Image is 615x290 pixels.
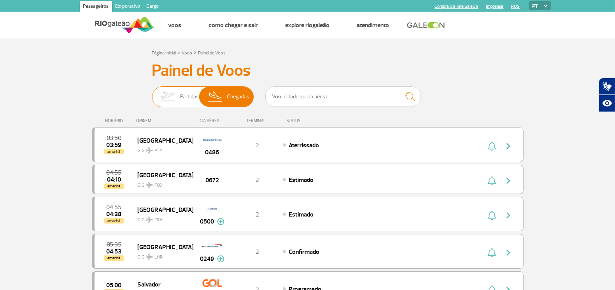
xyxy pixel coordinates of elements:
[205,176,219,185] span: 0672
[357,21,389,29] a: Atendimento
[488,248,496,257] img: sino-painel-voo.svg
[204,87,227,107] img: slider-desembarque
[178,48,180,57] a: >
[504,142,513,151] img: seta-direita-painel-voo.svg
[205,148,219,157] span: 0486
[512,4,520,9] a: RQS
[104,183,124,189] span: amanhã
[80,1,112,13] a: Passageiros
[265,86,421,107] input: Voo, cidade ou cia aérea
[504,248,513,257] img: seta-direita-painel-voo.svg
[200,254,214,264] span: 0249
[137,143,187,154] span: GIG
[137,135,187,145] span: [GEOGRAPHIC_DATA]
[146,254,153,260] img: destiny_airplane.svg
[217,255,224,262] img: mais-info-painel-voo.svg
[504,176,513,185] img: seta-direita-painel-voo.svg
[106,211,121,217] span: 2025-08-25 04:38:00
[256,248,259,256] span: 2
[104,218,124,224] span: amanhã
[599,78,615,112] div: Plugin de acessibilidade da Hand Talk.
[200,217,214,226] span: 0500
[112,1,144,13] a: Corporativo
[488,176,496,185] img: sino-painel-voo.svg
[289,176,314,184] span: Estimado
[136,118,193,123] div: ORIGEM
[232,118,282,123] div: TERMINAL
[599,95,615,112] button: Abrir recursos assistivos.
[137,279,187,289] span: Salvador
[106,283,121,288] span: 2025-08-25 05:00:00
[168,21,182,29] a: Voos
[104,255,124,261] span: amanhã
[146,217,153,223] img: destiny_airplane.svg
[104,149,124,154] span: amanhã
[146,182,153,188] img: destiny_airplane.svg
[146,147,153,154] img: destiny_airplane.svg
[488,211,496,220] img: sino-painel-voo.svg
[107,135,121,141] span: 2025-08-25 03:50:00
[106,204,121,210] span: 2025-08-25 04:55:00
[94,118,137,123] div: HORÁRIO
[182,50,193,56] a: Voos
[154,254,163,261] span: LHR
[209,21,258,29] a: Como chegar e sair
[144,1,162,13] a: Cargo
[256,142,259,149] span: 2
[286,21,330,29] a: Explore RIOgaleão
[180,87,199,107] span: Partidas
[152,61,463,80] h3: Painel de Voos
[504,211,513,220] img: seta-direita-painel-voo.svg
[289,211,314,218] span: Estimado
[137,204,187,215] span: [GEOGRAPHIC_DATA]
[256,176,259,184] span: 2
[198,50,226,56] a: Painel de Voos
[282,118,346,123] div: STATUS
[106,170,121,175] span: 2025-08-25 04:55:00
[599,78,615,95] button: Abrir tradutor de língua de sinais.
[217,218,224,225] img: mais-info-painel-voo.svg
[289,142,319,149] span: Aterrissado
[156,87,180,107] img: slider-embarque
[289,248,319,256] span: Confirmado
[152,50,176,56] a: Página Inicial
[154,182,162,189] span: FCO
[137,178,187,189] span: GIG
[435,4,478,9] a: Compra On-line GaleOn
[137,170,187,180] span: [GEOGRAPHIC_DATA]
[256,211,259,218] span: 2
[486,4,504,9] a: Imprensa
[154,147,162,154] span: PTY
[106,249,121,254] span: 2025-08-25 04:53:00
[107,242,121,247] span: 2025-08-25 05:35:00
[194,48,197,57] a: >
[154,217,163,224] span: FRA
[137,212,187,224] span: GIG
[227,87,249,107] span: Chegadas
[107,177,121,182] span: 2025-08-25 04:10:00
[137,242,187,252] span: [GEOGRAPHIC_DATA]
[488,142,496,151] img: sino-painel-voo.svg
[193,118,232,123] div: CIA AÉREA
[137,250,187,261] span: GIG
[106,142,121,148] span: 2025-08-25 03:59:00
